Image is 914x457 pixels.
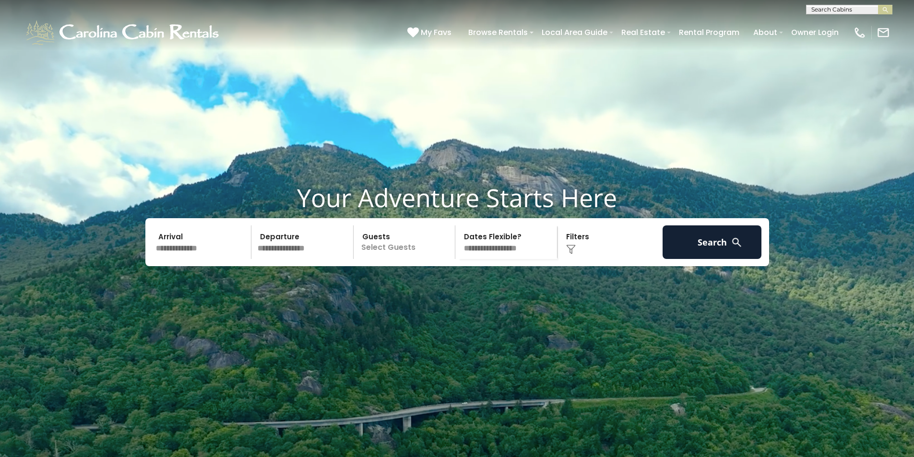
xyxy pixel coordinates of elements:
[877,26,890,39] img: mail-regular-white.png
[786,24,843,41] a: Owner Login
[24,18,223,47] img: White-1-1-2.png
[7,183,907,212] h1: Your Adventure Starts Here
[731,236,743,248] img: search-regular-white.png
[853,26,867,39] img: phone-regular-white.png
[566,245,576,254] img: filter--v1.png
[748,24,782,41] a: About
[537,24,612,41] a: Local Area Guide
[674,24,744,41] a: Rental Program
[463,24,533,41] a: Browse Rentals
[617,24,670,41] a: Real Estate
[356,225,455,259] p: Select Guests
[421,26,451,38] span: My Favs
[407,26,454,39] a: My Favs
[663,225,762,259] button: Search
